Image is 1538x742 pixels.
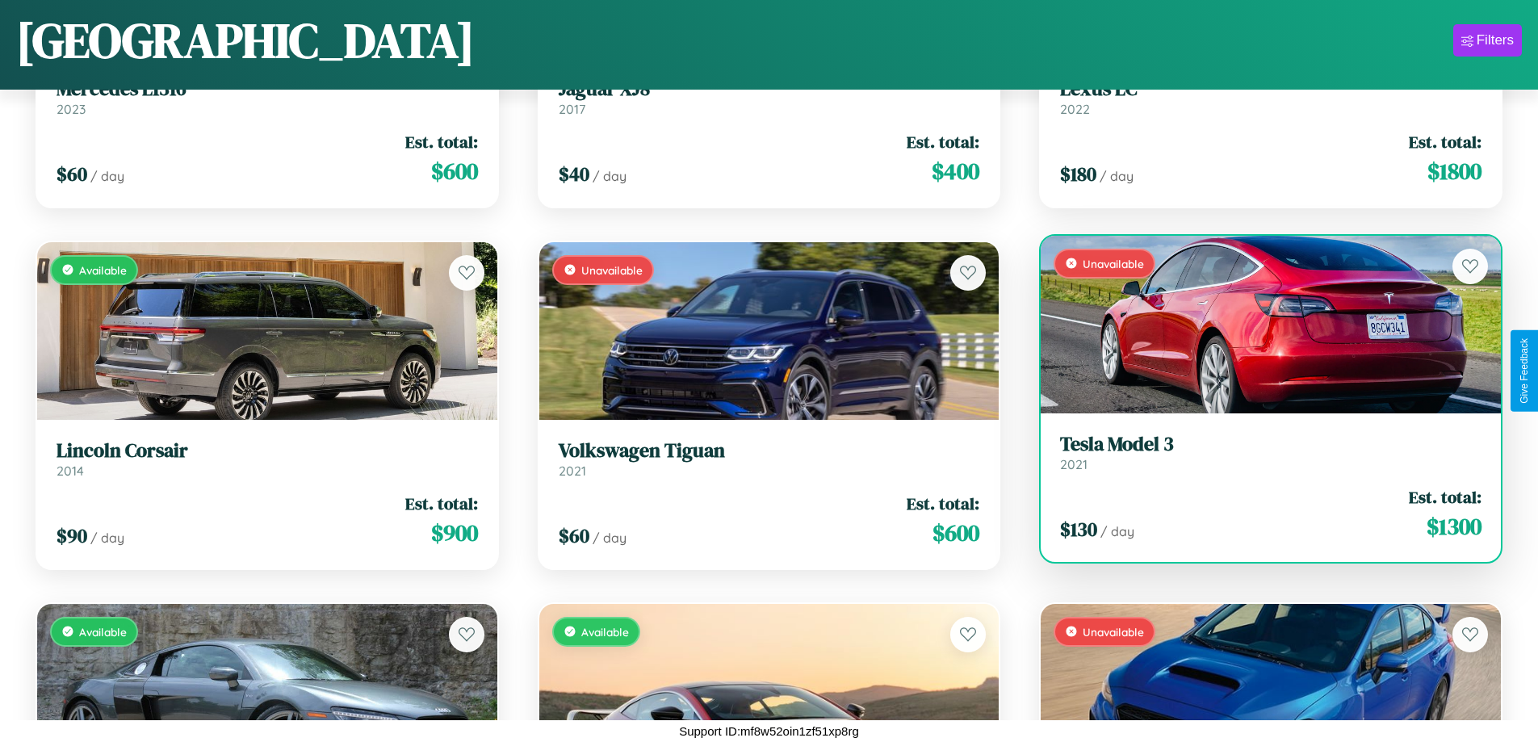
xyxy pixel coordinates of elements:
span: Available [79,625,127,639]
h3: Tesla Model 3 [1060,433,1481,456]
span: / day [1100,168,1134,184]
h3: Lincoln Corsair [57,439,478,463]
a: Mercedes L13162023 [57,78,478,117]
span: / day [90,168,124,184]
span: $ 90 [57,522,87,549]
span: Available [79,263,127,277]
a: Lexus LC2022 [1060,78,1481,117]
span: $ 40 [559,161,589,187]
span: 2022 [1060,101,1090,117]
span: / day [90,530,124,546]
h3: Jaguar XJ8 [559,78,980,101]
span: 2017 [559,101,585,117]
span: $ 600 [932,517,979,549]
h1: [GEOGRAPHIC_DATA] [16,7,475,73]
span: Est. total: [907,492,979,515]
span: $ 900 [431,517,478,549]
span: Unavailable [581,263,643,277]
a: Jaguar XJ82017 [559,78,980,117]
span: / day [593,168,627,184]
span: $ 600 [431,155,478,187]
span: Est. total: [405,130,478,153]
h3: Volkswagen Tiguan [559,439,980,463]
button: Filters [1453,24,1522,57]
a: Tesla Model 32021 [1060,433,1481,472]
span: / day [1100,523,1134,539]
span: $ 180 [1060,161,1096,187]
h3: Mercedes L1316 [57,78,478,101]
span: Unavailable [1083,625,1144,639]
span: Est. total: [1409,130,1481,153]
span: 2021 [1060,456,1087,472]
span: $ 1300 [1427,510,1481,543]
div: Give Feedback [1519,338,1530,404]
span: 2014 [57,463,84,479]
span: 2023 [57,101,86,117]
span: Est. total: [1409,485,1481,509]
span: $ 60 [57,161,87,187]
span: $ 400 [932,155,979,187]
a: Lincoln Corsair2014 [57,439,478,479]
span: 2021 [559,463,586,479]
h3: Lexus LC [1060,78,1481,101]
span: Est. total: [907,130,979,153]
span: / day [593,530,627,546]
span: $ 60 [559,522,589,549]
span: $ 1800 [1427,155,1481,187]
a: Volkswagen Tiguan2021 [559,439,980,479]
p: Support ID: mf8w52oin1zf51xp8rg [679,720,859,742]
span: $ 130 [1060,516,1097,543]
span: Available [581,625,629,639]
div: Filters [1477,32,1514,48]
span: Est. total: [405,492,478,515]
span: Unavailable [1083,257,1144,270]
